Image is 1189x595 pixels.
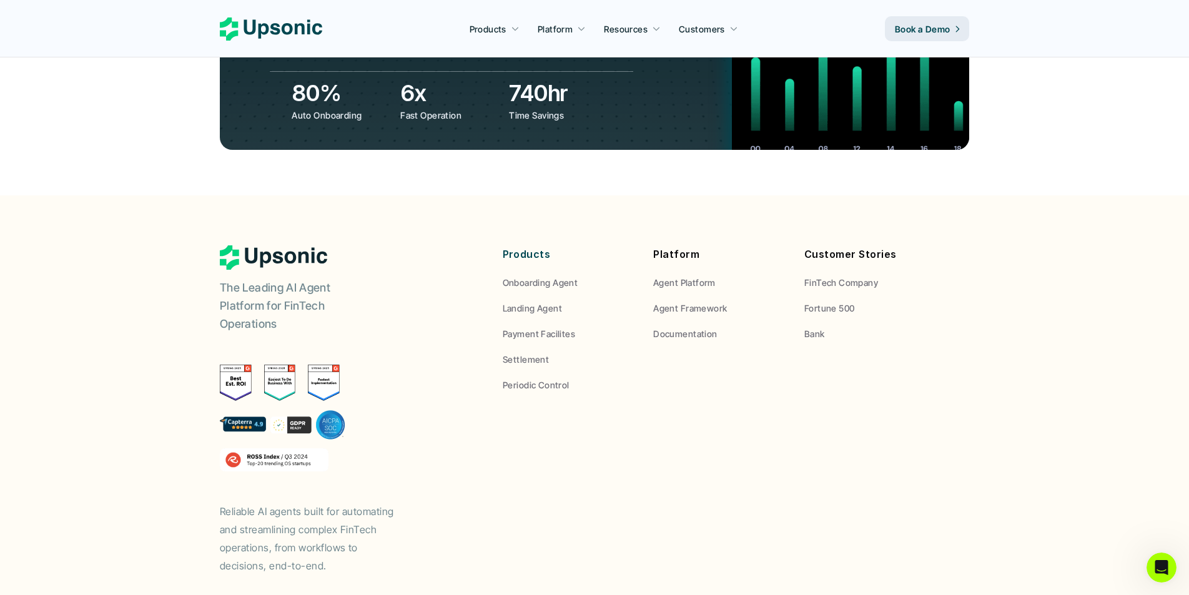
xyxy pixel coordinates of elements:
[220,503,407,574] p: Reliable AI agents built for automating and streamlining complex FinTech operations, from workflo...
[653,276,716,289] p: Agent Platform
[804,245,937,263] p: Customer Stories
[292,77,394,109] h3: 80%
[509,109,608,122] p: Time Savings
[470,22,506,36] p: Products
[653,245,786,263] p: Platform
[1147,553,1177,583] iframe: Intercom live chat
[653,327,717,340] p: Documentation
[679,22,725,36] p: Customers
[509,77,611,109] h3: 740hr
[503,276,578,289] p: Onboarding Agent
[538,22,573,36] p: Platform
[604,22,648,36] p: Resources
[804,327,825,340] p: Bank
[895,22,950,36] p: Book a Demo
[503,353,549,366] p: Settlement
[503,378,570,391] p: Periodic Control
[503,245,635,263] p: Products
[400,109,500,122] p: Fast Operation
[503,302,562,315] p: Landing Agent
[400,77,503,109] h3: 6x
[292,109,391,122] p: Auto Onboarding
[885,16,969,41] a: Book a Demo
[804,302,855,315] p: Fortune 500
[462,17,527,40] a: Products
[220,279,376,333] p: The Leading AI Agent Platform for FinTech Operations
[503,302,635,315] a: Landing Agent
[653,302,727,315] p: Agent Framework
[503,327,575,340] p: Payment Facilites
[503,327,635,340] a: Payment Facilites
[503,276,635,289] a: Onboarding Agent
[804,276,878,289] p: FinTech Company
[653,327,786,340] a: Documentation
